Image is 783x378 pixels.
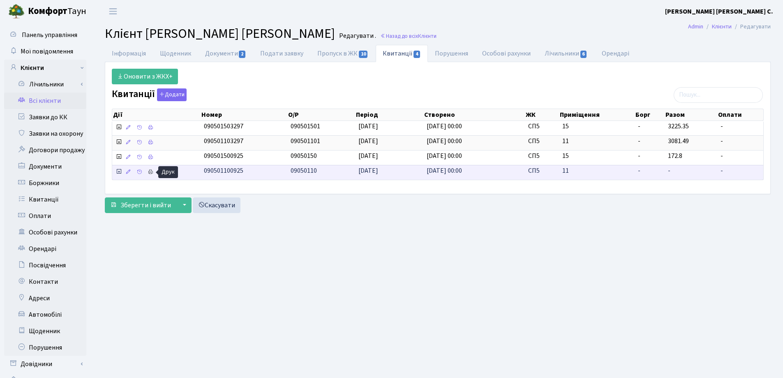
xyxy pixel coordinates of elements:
span: - [721,137,760,146]
a: Орендарі [4,241,86,257]
span: 2 [239,51,245,58]
a: Інформація [105,45,153,62]
span: [DATE] 00:00 [427,122,462,131]
a: Лічильники [538,45,594,62]
span: [DATE] [358,151,378,160]
th: О/Р [287,109,356,121]
a: Боржники [4,175,86,191]
a: Квитанції [4,191,86,208]
a: Особові рахунки [475,45,538,62]
th: Період [355,109,423,121]
span: 090501100925 [204,166,243,175]
a: Документи [198,45,253,62]
span: 090501501 [291,122,320,131]
th: Дії [112,109,201,121]
a: Клієнти [712,22,732,31]
span: [DATE] [358,137,378,146]
a: Пропуск в ЖК [310,45,375,62]
a: Щоденник [4,323,86,339]
span: СП5 [528,122,555,131]
a: Лічильники [9,76,86,93]
th: Оплати [717,109,763,121]
nav: breadcrumb [676,18,783,35]
span: 090501500925 [204,151,243,160]
a: Порушення [4,339,86,356]
span: - [721,166,760,176]
span: Клієнти [418,32,437,40]
div: Друк [158,166,178,178]
input: Пошук... [674,87,763,103]
a: Заявки до КК [4,109,86,125]
span: 11 [562,166,631,176]
a: Admin [688,22,703,31]
span: Панель управління [22,30,77,39]
span: - [638,122,640,131]
a: Квитанції [376,45,428,62]
span: 15 [562,151,631,161]
span: [DATE] [358,122,378,131]
label: Квитанції [112,88,187,101]
span: СП5 [528,151,555,161]
a: Панель управління [4,27,86,43]
a: Особові рахунки [4,224,86,241]
a: Контакти [4,274,86,290]
button: Квитанції [157,88,187,101]
span: СП5 [528,166,555,176]
a: Щоденник [153,45,198,62]
span: 090501103297 [204,137,243,146]
th: Створено [423,109,525,121]
b: [PERSON_NAME] [PERSON_NAME] С. [665,7,773,16]
span: Клієнт [PERSON_NAME] [PERSON_NAME] [105,24,335,43]
span: 3225.35 [668,122,689,131]
span: - [668,166,670,175]
span: [DATE] 00:00 [427,166,462,175]
a: Всі клієнти [4,93,86,109]
a: Довідники [4,356,86,372]
a: Оновити з ЖКХ+ [112,69,178,84]
a: Адреси [4,290,86,306]
li: Редагувати [732,22,771,31]
a: Орендарі [595,45,636,62]
span: - [638,151,640,160]
a: Порушення [428,45,475,62]
span: - [721,151,760,161]
button: Переключити навігацію [103,5,123,18]
b: Комфорт [28,5,67,18]
th: Борг [635,109,665,121]
span: 10 [359,51,368,58]
th: Номер [201,109,287,121]
span: 3081.49 [668,137,689,146]
a: Додати [155,87,187,101]
span: 090501101 [291,137,320,146]
th: Разом [665,109,717,121]
span: СП5 [528,137,555,146]
a: Посвідчення [4,257,86,274]
th: ЖК [525,109,559,121]
span: 6 [580,51,587,58]
span: [DATE] 00:00 [427,137,462,146]
span: - [638,166,640,175]
span: 172.8 [668,151,682,160]
span: Зберегти і вийти [120,201,171,210]
a: Клієнти [4,60,86,76]
a: Скасувати [193,197,240,213]
a: Документи [4,158,86,175]
a: Заявки на охорону [4,125,86,142]
a: Автомобілі [4,306,86,323]
img: logo.png [8,3,25,20]
span: [DATE] [358,166,378,175]
span: 09050150 [291,151,317,160]
span: - [638,137,640,146]
span: 4 [413,51,420,58]
a: Оплати [4,208,86,224]
small: Редагувати . [337,32,376,40]
th: Приміщення [559,109,635,121]
span: 15 [562,122,631,131]
span: 11 [562,137,631,146]
a: Договори продажу [4,142,86,158]
a: Мої повідомлення [4,43,86,60]
a: Подати заявку [253,45,310,62]
span: 09050110 [291,166,317,175]
span: 090501503297 [204,122,243,131]
a: Назад до всіхКлієнти [380,32,437,40]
